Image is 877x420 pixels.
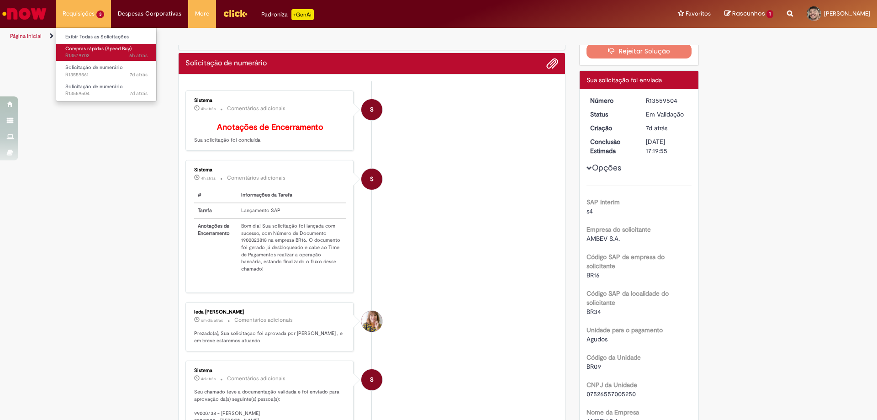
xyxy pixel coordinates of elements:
td: Lançamento SAP [238,203,346,218]
button: Adicionar anexos [546,58,558,69]
time: 30/09/2025 08:28:41 [129,52,148,59]
ul: Requisições [56,27,157,101]
span: 07526557005250 [586,390,636,398]
th: Anotações de Encerramento [194,218,238,276]
time: 23/09/2025 14:50:32 [646,124,667,132]
img: ServiceNow [1,5,48,23]
time: 30/09/2025 09:56:54 [201,175,216,181]
small: Comentários adicionais [227,174,285,182]
span: Favoritos [686,9,711,18]
b: CNPJ da Unidade [586,381,637,389]
dt: Número [583,96,639,105]
span: Sua solicitação foi enviada [586,76,662,84]
small: Comentários adicionais [234,316,293,324]
span: S [370,168,374,190]
span: S [370,99,374,121]
a: Exibir Todas as Solicitações [56,32,157,42]
span: BR09 [586,362,601,371]
div: Ieda Cristina Soares Pauletti Paschoal [361,311,382,332]
div: 23/09/2025 14:50:32 [646,123,688,133]
span: 7d atrás [646,124,667,132]
a: Aberto R13579702 : Compras rápidas (Speed Buy) [56,44,157,61]
time: 27/09/2025 10:14:13 [201,376,216,382]
dt: Status [583,110,639,119]
dt: Conclusão Estimada [583,137,639,155]
a: Página inicial [10,32,42,40]
span: R13579702 [65,52,148,59]
span: 4h atrás [201,106,216,112]
th: Tarefa [194,203,238,218]
th: # [194,188,238,203]
time: 23/09/2025 14:58:07 [130,71,148,78]
span: BR16 [586,271,600,279]
th: Informações da Tarefa [238,188,346,203]
div: Em Validação [646,110,688,119]
div: Ieda [PERSON_NAME] [194,309,346,315]
span: Requisições [63,9,95,18]
td: Bom dia! Sua solicitação foi lançada com sucesso, com Número de Documento 1900023818 na empresa B... [238,218,346,276]
dt: Criação [583,123,639,133]
span: Solicitação de numerário [65,64,123,71]
h2: Solicitação de numerário Histórico de tíquete [185,59,267,68]
small: Comentários adicionais [227,105,285,112]
button: Rejeitar Solução [586,44,692,58]
span: Agudos [586,335,608,343]
div: Sistema [194,98,346,103]
div: System [361,99,382,120]
time: 30/09/2025 09:56:56 [201,106,216,112]
span: S [370,369,374,391]
span: AMBEV S.A. [586,234,620,243]
p: +GenAi [291,9,314,20]
ul: Trilhas de página [7,28,578,45]
span: Despesas Corporativas [118,9,181,18]
a: Aberto R13559504 : Solicitação de numerário [56,82,157,99]
span: [PERSON_NAME] [824,10,870,17]
div: System [361,169,382,190]
b: Unidade para o pagamento [586,326,663,334]
span: Rascunhos [732,9,765,18]
span: 7d atrás [130,90,148,97]
small: Comentários adicionais [227,375,285,383]
span: 4h atrás [201,175,216,181]
b: Código da Unidade [586,353,641,362]
span: Solicitação de numerário [65,83,123,90]
time: 29/09/2025 13:29:19 [201,318,223,323]
p: Sua solicitação foi concluída. [194,123,346,144]
p: Prezado(a), Sua solicitação foi aprovada por [PERSON_NAME] , e em breve estaremos atuando. [194,330,346,344]
b: Código SAP da localidade do solicitante [586,289,669,307]
span: s4 [586,207,593,215]
div: Sistema [194,167,346,173]
span: BR34 [586,308,601,316]
span: R13559504 [65,90,148,97]
time: 23/09/2025 14:50:33 [130,90,148,97]
div: [DATE] 17:19:55 [646,137,688,155]
span: 1 [766,10,773,18]
a: Aberto R13559561 : Solicitação de numerário [56,63,157,80]
span: More [195,9,209,18]
b: Código SAP da empresa do solicitante [586,253,665,270]
b: Anotações de Encerramento [217,122,323,133]
div: Sistema [194,368,346,373]
b: Empresa do solicitante [586,225,651,234]
div: System [361,369,382,390]
b: Nome da Empresa [586,408,639,416]
span: 6h atrás [129,52,148,59]
span: 7d atrás [130,71,148,78]
a: Rascunhos [724,10,773,18]
div: Padroniza [261,9,314,20]
b: SAP Interim [586,198,620,206]
span: 3 [96,11,104,18]
span: Compras rápidas (Speed Buy) [65,45,132,52]
span: R13559561 [65,71,148,79]
span: um dia atrás [201,318,223,323]
img: click_logo_yellow_360x200.png [223,6,248,20]
span: 4d atrás [201,376,216,382]
div: R13559504 [646,96,688,105]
